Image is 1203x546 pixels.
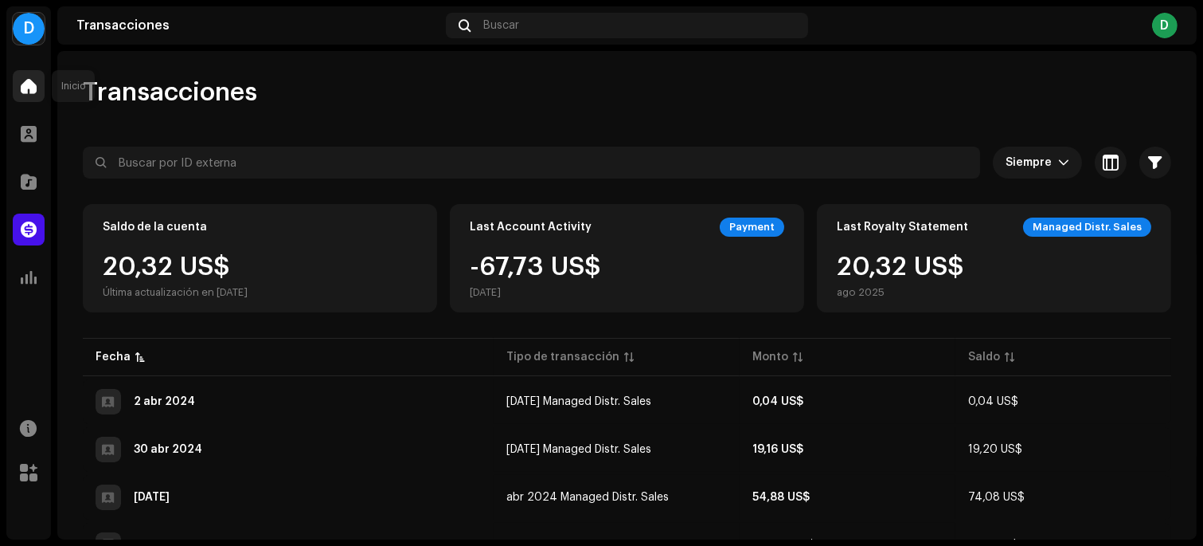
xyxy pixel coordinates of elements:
span: mar 2024 Managed Distr. Sales [506,444,651,455]
div: D [1152,13,1178,38]
div: Last Account Activity [470,221,592,234]
span: Transacciones [83,77,257,108]
div: Saldo de la cuenta [103,221,207,234]
div: Monto [752,349,788,365]
div: Last Royalty Statement [837,221,968,234]
span: Siempre [1006,147,1058,179]
div: Managed Distr. Sales [1023,218,1151,237]
span: Buscar [483,19,519,32]
strong: 19,16 US$ [752,444,803,455]
div: dropdown trigger [1058,147,1069,179]
div: Fecha [96,349,131,365]
div: Tipo de transacción [506,349,619,365]
span: 74,08 US$ [968,492,1025,503]
strong: 0,04 US$ [752,396,803,407]
span: 19,20 US$ [968,444,1022,455]
div: 30 abr 2024 [134,444,202,455]
span: 0,04 US$ [968,396,1018,407]
strong: 54,88 US$ [752,492,810,503]
div: D [13,13,45,45]
div: 2 abr 2024 [134,396,195,407]
input: Buscar por ID externa [83,147,980,179]
span: abr 2024 Managed Distr. Sales [506,492,669,503]
div: Última actualización en [DATE] [103,286,248,299]
div: 5 jun 2024 [134,492,170,503]
span: feb 2024 Managed Distr. Sales [506,396,651,407]
div: Payment [720,218,784,237]
div: [DATE] [470,286,601,299]
div: Transacciones [76,19,439,32]
div: Saldo [968,349,1000,365]
div: ago 2025 [837,286,964,299]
